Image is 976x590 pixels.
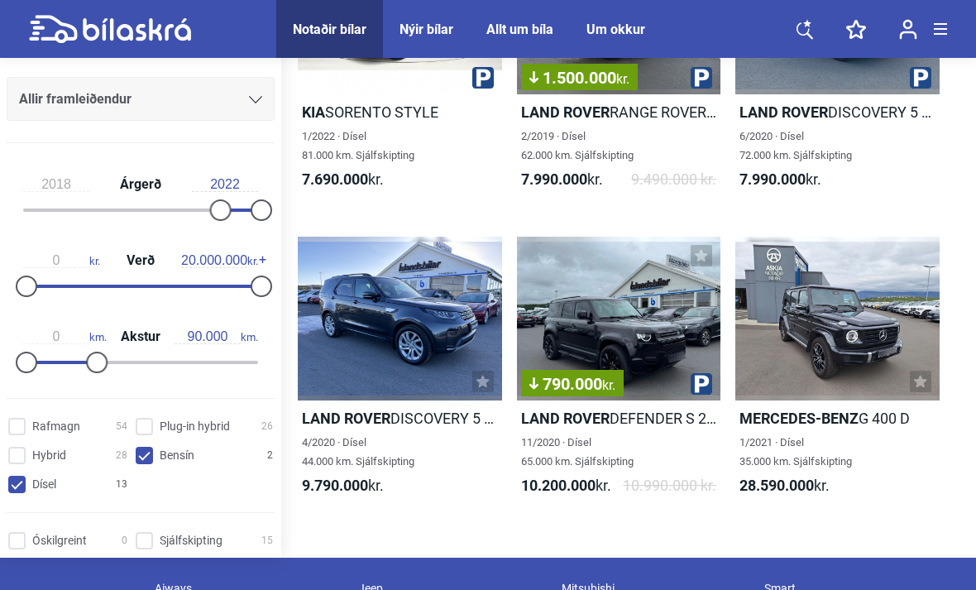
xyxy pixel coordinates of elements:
[122,532,127,549] span: 0
[32,418,80,435] span: Rafmagn
[472,67,494,89] img: parking.png
[739,103,828,121] b: Land Rover
[517,237,721,509] a: 790.000kr.Land RoverDEFENDER S 240D BLACK PACK11/2020 · Dísel65.000 km. Sjálfskipting10.200.000kr...
[116,418,127,435] span: 54
[181,253,258,268] span: kr.
[521,170,603,189] span: kr.
[691,373,712,395] img: parking.png
[302,476,384,495] span: kr.
[267,447,273,464] span: 2
[521,130,634,161] span: 2/2019 · Dísel 62.000 km. Sjálfskipting
[23,253,100,268] span: kr.
[302,130,414,161] span: 1/2022 · Dísel 81.000 km. Sjálfskipting
[302,436,414,468] span: 4/2020 · Dísel 44.000 km. Sjálfskipting
[261,418,273,435] span: 26
[735,409,940,428] h2: G 400 D
[23,329,107,344] span: km.
[739,436,852,468] span: 1/2021 · Dísel 35.000 km. Sjálfskipting
[302,170,384,189] span: kr.
[122,254,159,267] span: Verð
[160,447,194,464] span: Bensín
[739,130,852,161] span: 6/2020 · Dísel 72.000 km. Sjálfskipting
[910,67,931,89] img: parking.png
[261,532,273,549] span: 15
[735,103,940,122] h2: DISCOVERY 5 SE
[160,532,222,549] span: Sjálfskipting
[529,70,629,86] span: 1.500.000
[631,170,716,189] span: 9.490.000 kr.
[116,476,127,493] span: 13
[521,477,596,494] b: 10.200.000
[116,178,165,191] span: Árgerð
[302,170,368,188] b: 7.690.000
[739,477,814,494] b: 28.590.000
[521,476,611,495] span: kr.
[298,103,502,122] h2: SORENTO STYLE
[302,103,325,121] b: Kia
[160,418,230,435] span: Plug-in hybrid
[623,476,716,495] span: 10.990.000 kr.
[521,103,610,121] b: Land Rover
[616,71,629,87] span: kr.
[302,410,390,427] b: Land Rover
[739,476,830,495] span: kr.
[691,67,712,89] img: parking.png
[739,170,821,189] span: kr.
[739,410,859,427] b: Mercedes-Benz
[521,410,610,427] b: Land Rover
[293,22,366,37] a: Notaðir bílar
[521,170,587,188] b: 7.990.000
[586,22,645,37] a: Um okkur
[602,377,615,393] span: kr.
[32,532,87,549] span: Óskilgreint
[486,22,553,37] a: Allt um bíla
[517,409,721,428] h2: DEFENDER S 240D BLACK PACK
[517,103,721,122] h2: RANGE ROVER VELAR S
[19,88,132,111] span: Allir framleiðendur
[739,170,806,188] b: 7.990.000
[298,237,502,509] a: Land RoverDISCOVERY 5 HSE4/2020 · Dísel44.000 km. Sjálfskipting9.790.000kr.
[529,376,615,392] span: 790.000
[117,330,165,343] span: Akstur
[302,477,368,494] b: 9.790.000
[32,476,56,493] span: Dísel
[32,447,66,464] span: Hybrid
[899,19,917,40] img: user-login.svg
[175,329,258,344] span: km.
[521,436,634,468] span: 11/2020 · Dísel 65.000 km. Sjálfskipting
[399,22,453,37] a: Nýir bílar
[735,237,940,509] a: Mercedes-BenzG 400 D1/2021 · Dísel35.000 km. Sjálfskipting28.590.000kr.
[116,447,127,464] span: 28
[298,409,502,428] h2: DISCOVERY 5 HSE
